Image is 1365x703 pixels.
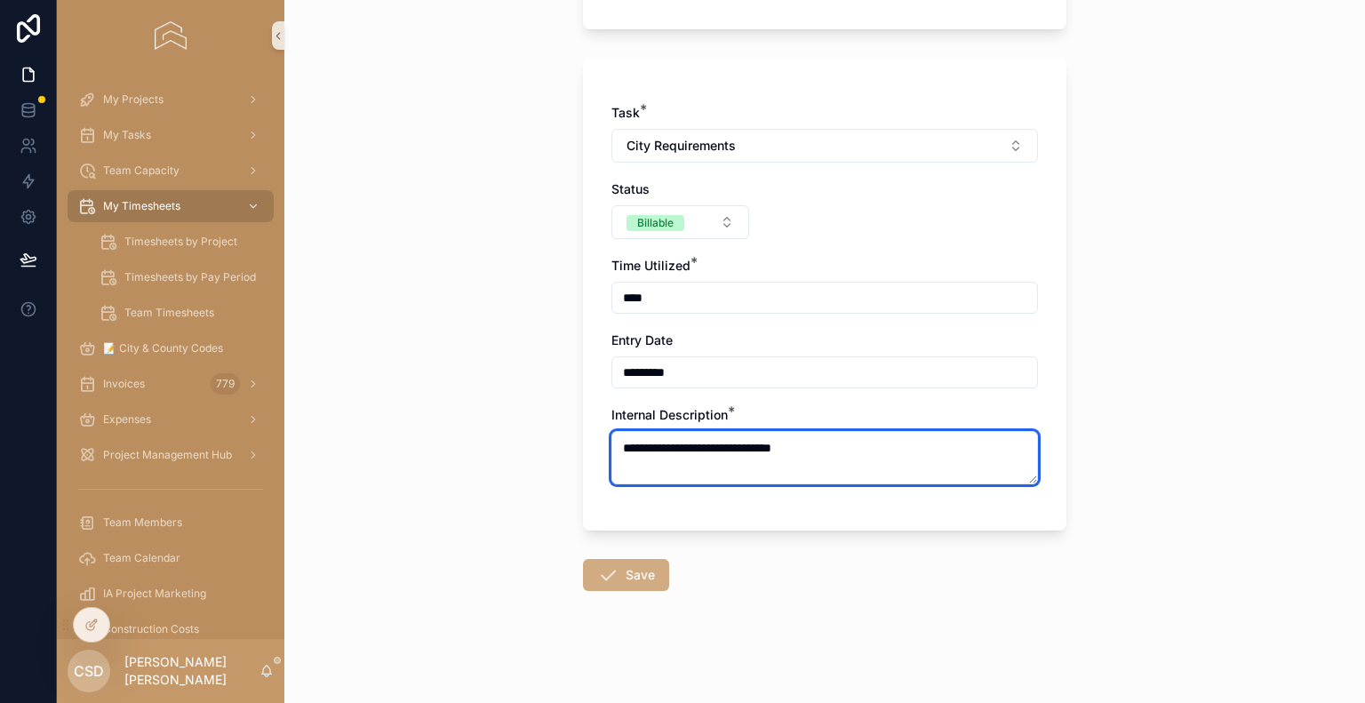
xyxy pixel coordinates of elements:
[211,373,240,395] div: 779
[611,105,640,120] span: Task
[611,407,728,422] span: Internal Description
[103,341,223,355] span: 📝 City & County Codes
[68,190,274,222] a: My Timesheets
[103,128,151,142] span: My Tasks
[74,660,104,682] span: CSD
[637,215,674,231] div: Billable
[68,332,274,364] a: 📝 City & County Codes
[611,332,673,348] span: Entry Date
[89,261,274,293] a: Timesheets by Pay Period
[68,368,274,400] a: Invoices779
[103,92,164,107] span: My Projects
[611,258,690,273] span: Time Utilized
[68,84,274,116] a: My Projects
[103,622,199,636] span: Construction Costs
[103,412,151,427] span: Expenses
[89,226,274,258] a: Timesheets by Project
[57,71,284,639] div: scrollable content
[103,164,180,178] span: Team Capacity
[611,129,1038,163] button: Select Button
[68,403,274,435] a: Expenses
[103,587,206,601] span: IA Project Marketing
[611,205,749,239] button: Select Button
[68,119,274,151] a: My Tasks
[124,270,256,284] span: Timesheets by Pay Period
[68,542,274,574] a: Team Calendar
[103,551,180,565] span: Team Calendar
[627,137,736,155] span: City Requirements
[611,181,650,196] span: Status
[68,613,274,645] a: Construction Costs
[89,297,274,329] a: Team Timesheets
[68,507,274,539] a: Team Members
[124,306,214,320] span: Team Timesheets
[155,21,186,50] img: App logo
[103,448,232,462] span: Project Management Hub
[124,235,237,249] span: Timesheets by Project
[68,155,274,187] a: Team Capacity
[103,377,145,391] span: Invoices
[583,559,669,591] button: Save
[103,515,182,530] span: Team Members
[103,199,180,213] span: My Timesheets
[68,439,274,471] a: Project Management Hub
[68,578,274,610] a: IA Project Marketing
[124,653,259,689] p: [PERSON_NAME] [PERSON_NAME]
